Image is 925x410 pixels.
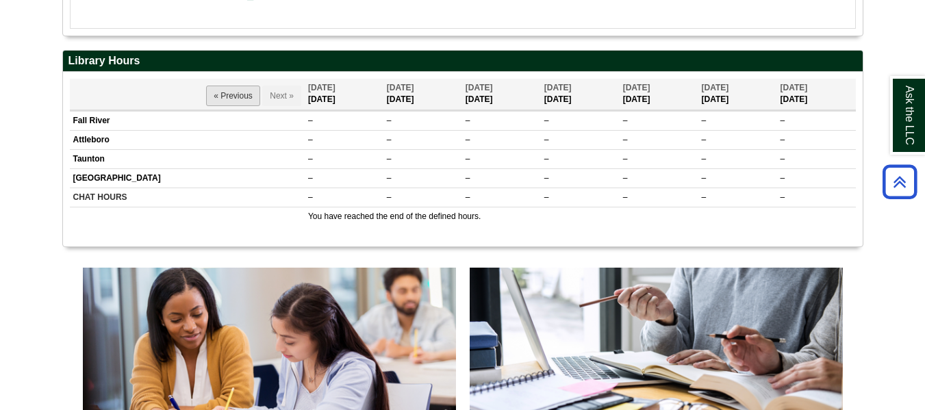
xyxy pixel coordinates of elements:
[70,130,305,149] td: Attleboro
[387,173,392,183] span: –
[544,116,549,125] span: –
[544,173,549,183] span: –
[305,207,856,227] td: You have reached the end of the defined hours.
[544,192,549,202] span: –
[781,173,785,183] span: –
[620,79,698,110] th: [DATE]
[702,192,707,202] span: –
[623,154,628,164] span: –
[623,173,628,183] span: –
[541,79,620,110] th: [DATE]
[544,83,572,92] span: [DATE]
[781,135,785,144] span: –
[308,192,313,202] span: –
[387,192,392,202] span: –
[383,79,462,110] th: [DATE]
[702,154,707,164] span: –
[702,135,707,144] span: –
[623,83,650,92] span: [DATE]
[781,154,785,164] span: –
[466,135,470,144] span: –
[777,79,856,110] th: [DATE]
[308,135,313,144] span: –
[308,154,313,164] span: –
[387,83,414,92] span: [DATE]
[878,172,922,191] a: Back to Top
[387,116,392,125] span: –
[702,116,707,125] span: –
[305,79,383,110] th: [DATE]
[387,154,392,164] span: –
[623,116,628,125] span: –
[262,86,301,106] button: Next »
[781,116,785,125] span: –
[63,51,863,72] h2: Library Hours
[544,154,549,164] span: –
[623,192,628,202] span: –
[466,116,470,125] span: –
[308,173,313,183] span: –
[466,154,470,164] span: –
[702,173,707,183] span: –
[466,83,493,92] span: [DATE]
[308,116,313,125] span: –
[70,188,305,207] td: CHAT HOURS
[466,173,470,183] span: –
[70,149,305,168] td: Taunton
[466,192,470,202] span: –
[387,135,392,144] span: –
[70,111,305,130] td: Fall River
[781,192,785,202] span: –
[70,169,305,188] td: [GEOGRAPHIC_DATA]
[308,83,335,92] span: [DATE]
[698,79,777,110] th: [DATE]
[206,86,260,106] button: « Previous
[462,79,541,110] th: [DATE]
[702,83,729,92] span: [DATE]
[544,135,549,144] span: –
[781,83,808,92] span: [DATE]
[623,135,628,144] span: –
